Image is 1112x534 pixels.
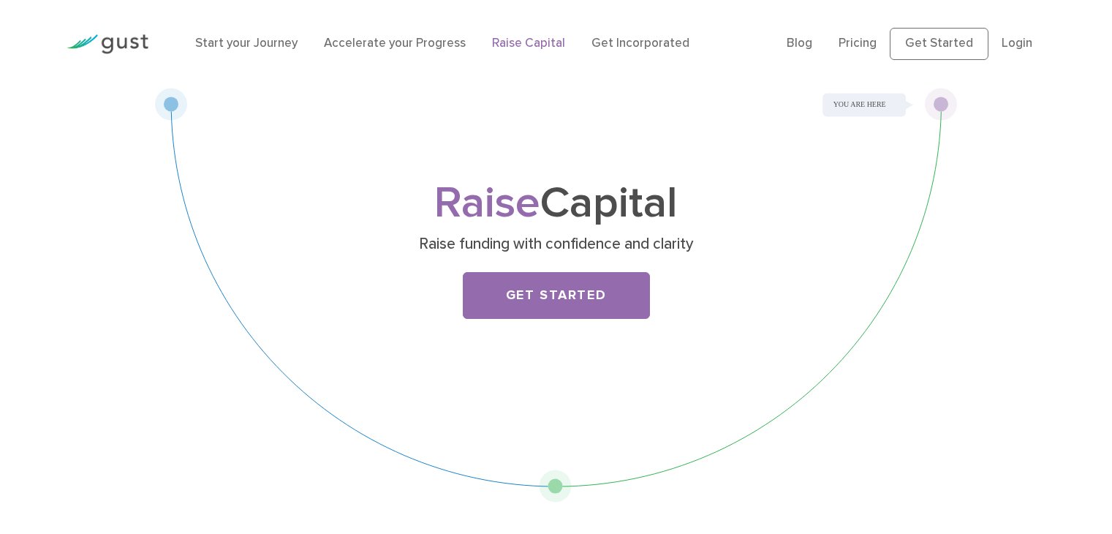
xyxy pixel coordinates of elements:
a: Accelerate your Progress [324,36,466,50]
span: Raise [434,177,540,229]
a: Get Incorporated [591,36,689,50]
a: Pricing [839,36,877,50]
a: Get Started [463,272,650,319]
h1: Capital [268,184,845,224]
a: Login [1002,36,1032,50]
a: Get Started [890,28,988,60]
a: Start your Journey [195,36,298,50]
a: Raise Capital [492,36,565,50]
a: Blog [787,36,812,50]
p: Raise funding with confidence and clarity [273,234,839,255]
img: Gust Logo [67,34,148,54]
